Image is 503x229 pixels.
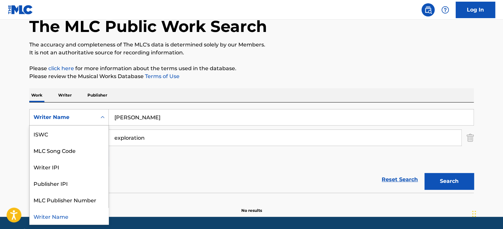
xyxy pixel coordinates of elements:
p: No results [241,200,262,214]
a: Public Search [421,3,435,16]
h1: The MLC Public Work Search [29,16,267,36]
button: Search [424,173,474,189]
div: Drag [472,204,476,224]
img: Delete Criterion [467,129,474,146]
a: Reset Search [378,172,421,187]
div: MLC Song Code [30,142,108,158]
p: Please review the Musical Works Database [29,72,474,80]
p: Please for more information about the terms used in the database. [29,65,474,72]
p: Writer [56,88,74,102]
div: Writer IPI [30,158,108,175]
img: help [441,6,449,14]
div: MLC Publisher Number [30,191,108,208]
div: Writer Name [34,113,93,121]
div: Writer Name [30,208,108,224]
div: ISWC [30,126,108,142]
img: search [424,6,432,14]
p: The accuracy and completeness of The MLC's data is determined solely by our Members. [29,41,474,49]
p: Publisher [85,88,109,102]
img: MLC Logo [8,5,33,14]
a: Log In [456,2,495,18]
p: Work [29,88,44,102]
p: It is not an authoritative source for recording information. [29,49,474,57]
form: Search Form [29,109,474,193]
div: Help [439,3,452,16]
iframe: Chat Widget [470,197,503,229]
a: click here [48,65,74,72]
a: Terms of Use [144,73,180,79]
div: Publisher IPI [30,175,108,191]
